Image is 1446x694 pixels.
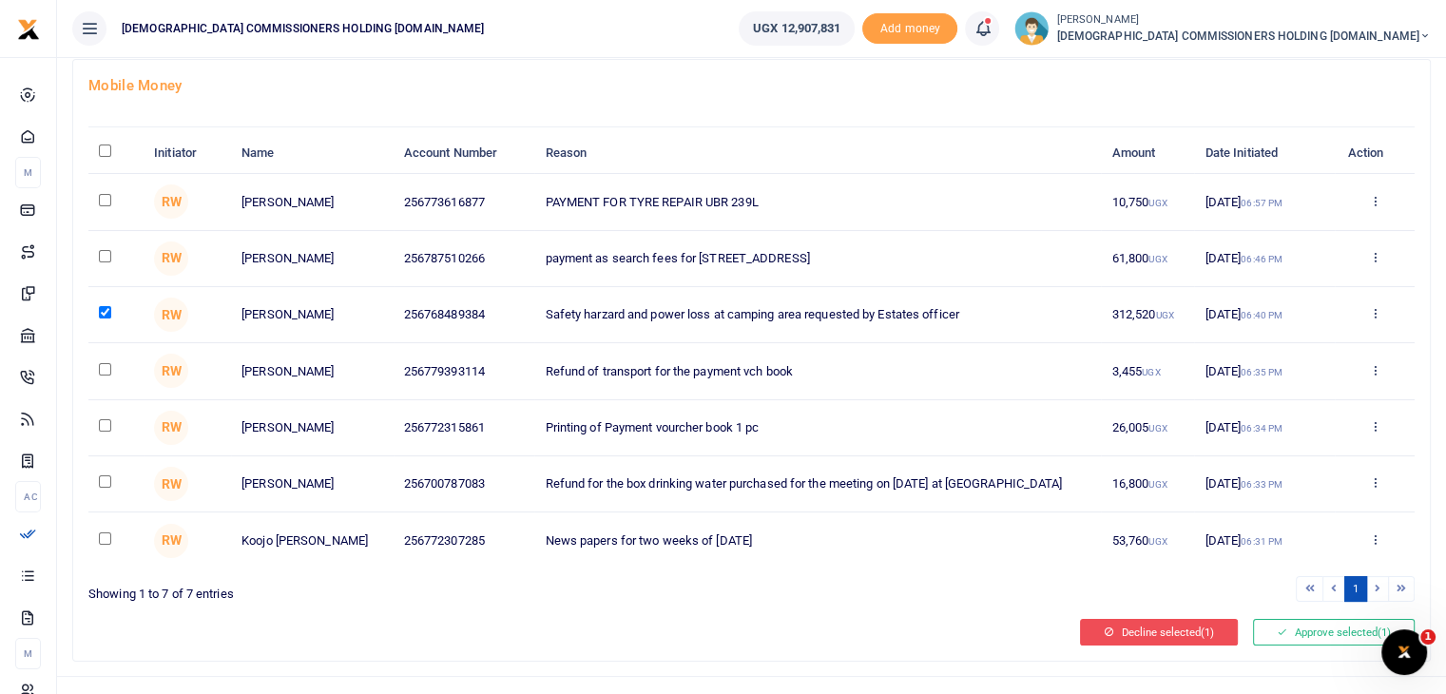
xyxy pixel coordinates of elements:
td: 256787510266 [394,231,535,287]
td: Refund of transport for the payment vch book [534,343,1101,399]
td: [PERSON_NAME] [231,343,394,399]
small: UGX [1148,198,1166,208]
span: Add money [862,13,957,45]
td: [PERSON_NAME] [231,231,394,287]
small: 06:46 PM [1241,254,1282,264]
small: 06:31 PM [1241,536,1282,547]
button: Decline selected(1) [1080,619,1238,646]
td: Refund for the box drinking water purchased for the meeting on [DATE] at [GEOGRAPHIC_DATA] [534,456,1101,512]
small: 06:34 PM [1241,423,1282,434]
td: 256700787083 [394,456,535,512]
td: 16,800 [1101,456,1194,512]
th: : activate to sort column descending [88,133,144,174]
td: 61,800 [1101,231,1194,287]
span: [DEMOGRAPHIC_DATA] COMMISSIONERS HOLDING [DOMAIN_NAME] [1056,28,1431,45]
td: Safety harzard and power loss at camping area requested by Estates officer [534,287,1101,343]
td: Koojo [PERSON_NAME] [231,512,394,568]
th: Reason: activate to sort column ascending [534,133,1101,174]
small: [PERSON_NAME] [1056,12,1431,29]
small: UGX [1148,423,1166,434]
td: [DATE] [1194,174,1335,230]
span: Robert Wabomba [154,241,188,276]
span: [DEMOGRAPHIC_DATA] COMMISSIONERS HOLDING [DOMAIN_NAME] [114,20,492,37]
small: UGX [1148,479,1166,490]
td: 256772315861 [394,400,535,456]
li: M [15,638,41,669]
td: PAYMENT FOR TYRE REPAIR UBR 239L [534,174,1101,230]
td: [DATE] [1194,400,1335,456]
td: News papers for two weeks of [DATE] [534,512,1101,568]
td: 256772307285 [394,512,535,568]
a: 1 [1344,576,1367,602]
li: M [15,157,41,188]
td: 256773616877 [394,174,535,230]
button: Approve selected(1) [1253,619,1415,646]
span: Robert Wabomba [154,467,188,501]
span: Robert Wabomba [154,184,188,219]
td: [PERSON_NAME] [231,400,394,456]
span: 1 [1420,629,1436,645]
span: (1) [1378,626,1391,639]
td: [DATE] [1194,231,1335,287]
img: logo-small [17,18,40,41]
td: [DATE] [1194,456,1335,512]
div: Showing 1 to 7 of 7 entries [88,574,744,604]
td: Printing of Payment vourcher book 1 pc [534,400,1101,456]
small: 06:33 PM [1241,479,1282,490]
a: logo-small logo-large logo-large [17,21,40,35]
td: 3,455 [1101,343,1194,399]
th: Date Initiated: activate to sort column ascending [1194,133,1335,174]
td: 312,520 [1101,287,1194,343]
a: profile-user [PERSON_NAME] [DEMOGRAPHIC_DATA] COMMISSIONERS HOLDING [DOMAIN_NAME] [1014,11,1431,46]
td: [DATE] [1194,287,1335,343]
span: Robert Wabomba [154,524,188,558]
td: 256768489384 [394,287,535,343]
td: payment as search fees for [STREET_ADDRESS] [534,231,1101,287]
a: Add money [862,20,957,34]
small: UGX [1142,367,1160,377]
th: Initiator: activate to sort column ascending [144,133,231,174]
small: UGX [1148,254,1166,264]
span: Robert Wabomba [154,354,188,388]
span: Robert Wabomba [154,411,188,445]
iframe: Intercom live chat [1381,629,1427,675]
td: 53,760 [1101,512,1194,568]
span: UGX 12,907,831 [753,19,840,38]
th: Name: activate to sort column ascending [231,133,394,174]
img: profile-user [1014,11,1049,46]
td: 10,750 [1101,174,1194,230]
th: Action: activate to sort column ascending [1335,133,1415,174]
li: Ac [15,481,41,512]
td: [DATE] [1194,343,1335,399]
td: 26,005 [1101,400,1194,456]
td: [DATE] [1194,512,1335,568]
th: Account Number: activate to sort column ascending [394,133,535,174]
li: Toup your wallet [862,13,957,45]
small: 06:57 PM [1241,198,1282,208]
td: 256779393114 [394,343,535,399]
span: Robert Wabomba [154,298,188,332]
small: UGX [1148,536,1166,547]
td: [PERSON_NAME] [231,287,394,343]
th: Amount: activate to sort column ascending [1101,133,1194,174]
td: [PERSON_NAME] [231,174,394,230]
h4: Mobile Money [88,75,1415,96]
li: Wallet ballance [731,11,862,46]
small: 06:35 PM [1241,367,1282,377]
span: (1) [1201,626,1214,639]
small: 06:40 PM [1241,310,1282,320]
a: UGX 12,907,831 [739,11,855,46]
td: [PERSON_NAME] [231,456,394,512]
small: UGX [1155,310,1173,320]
